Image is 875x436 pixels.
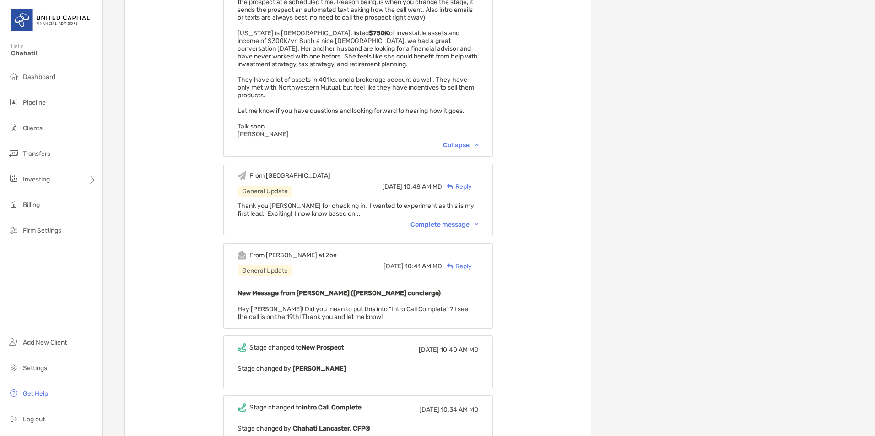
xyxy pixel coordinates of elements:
div: Collapse [443,141,479,149]
span: Billing [23,201,40,209]
img: Event icon [238,343,246,352]
img: Event icon [238,403,246,412]
div: Reply [442,182,472,191]
span: [DATE] [383,262,404,270]
img: dashboard icon [8,71,19,82]
img: Event icon [238,171,246,180]
span: Firm Settings [23,227,61,234]
span: Transfers [23,150,50,158]
img: add_new_client icon [8,336,19,347]
div: Reply [442,261,472,271]
span: 10:48 AM MD [404,183,442,191]
b: Chahati Lancaster, CFP® [293,425,370,432]
span: [DATE] [382,183,402,191]
img: transfers icon [8,148,19,159]
span: Dashboard [23,73,55,81]
b: New Prospect [302,344,344,351]
div: General Update [238,265,292,276]
span: Pipeline [23,99,46,106]
b: New Message from [PERSON_NAME] ([PERSON_NAME] concierge) [238,289,441,297]
img: Event icon [238,251,246,260]
div: From [GEOGRAPHIC_DATA] [249,172,330,180]
span: Log out [23,415,45,423]
img: Reply icon [447,263,454,269]
img: billing icon [8,199,19,210]
img: settings icon [8,362,19,373]
img: Chevron icon [475,144,479,146]
div: From [PERSON_NAME] at Zoe [249,251,337,259]
img: Reply icon [447,184,454,190]
div: General Update [238,186,292,197]
img: pipeline icon [8,96,19,107]
img: get-help icon [8,388,19,399]
span: Investing [23,175,50,183]
span: [DATE] [419,346,439,354]
b: [PERSON_NAME] [293,365,346,372]
strong: $750K [369,29,389,37]
div: Stage changed to [249,344,344,351]
span: 10:40 AM MD [440,346,479,354]
span: Get Help [23,390,48,398]
span: Thank you [PERSON_NAME] for checking in. I wanted to experiment as this is my first lead. Excitin... [238,202,474,218]
div: Complete message [410,221,479,229]
img: United Capital Logo [11,4,91,37]
span: [DATE] [419,406,439,414]
img: Chevron icon [475,223,479,226]
span: 10:34 AM MD [441,406,479,414]
img: clients icon [8,122,19,133]
div: Stage changed to [249,404,362,411]
span: Chahati! [11,49,97,57]
img: investing icon [8,173,19,184]
span: Add New Client [23,339,67,346]
img: firm-settings icon [8,224,19,235]
img: logout icon [8,413,19,424]
p: Stage changed by: [238,423,479,434]
span: Clients [23,124,43,132]
span: 10:41 AM MD [405,262,442,270]
span: Hey [PERSON_NAME]! Did you mean to put this into "Intro Call Complete" ? I see the call is on the... [238,305,468,321]
p: Stage changed by: [238,363,479,374]
b: Intro Call Complete [302,404,362,411]
span: Settings [23,364,47,372]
